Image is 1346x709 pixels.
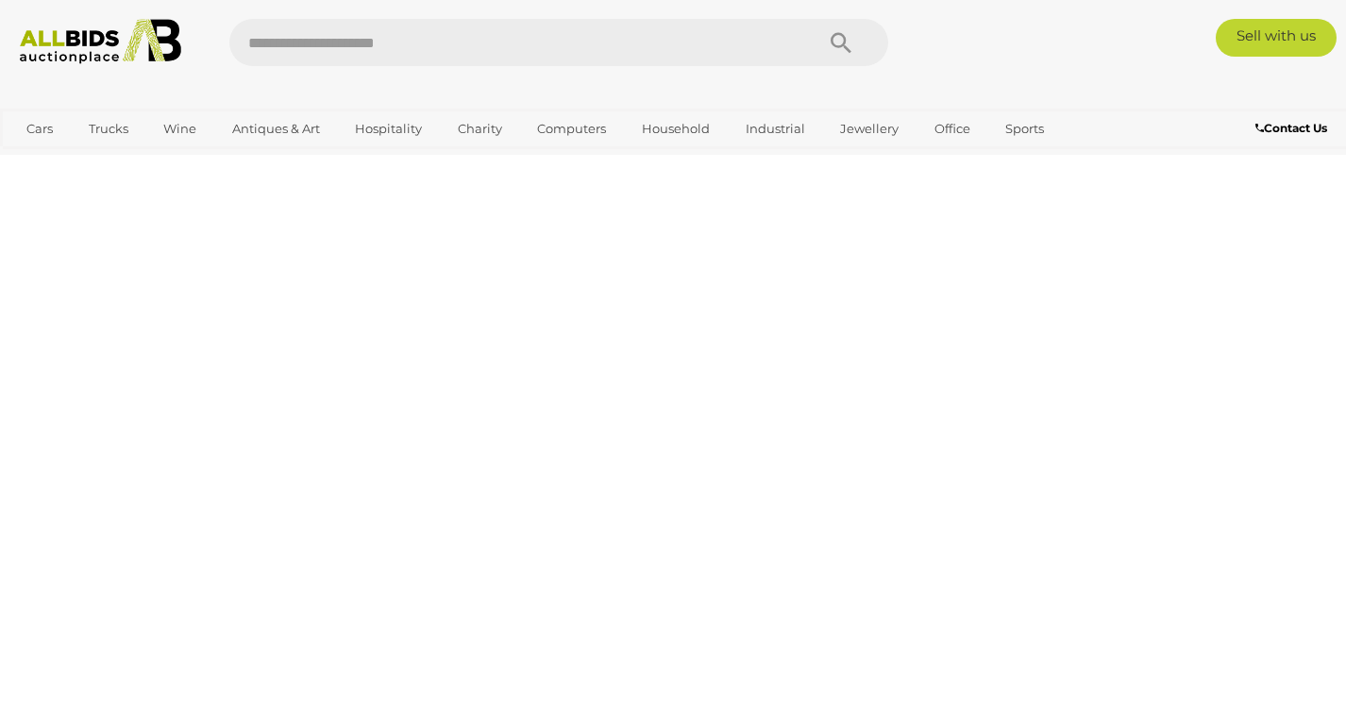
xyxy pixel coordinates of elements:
a: Industrial [733,113,817,144]
a: Hospitality [343,113,434,144]
a: Jewellery [828,113,911,144]
a: Household [630,113,722,144]
a: Computers [525,113,618,144]
a: Sell with us [1216,19,1337,57]
a: Trucks [76,113,141,144]
b: Contact Us [1255,121,1327,135]
a: Cars [14,113,65,144]
a: [GEOGRAPHIC_DATA] [14,144,173,176]
a: Contact Us [1255,118,1332,139]
a: Charity [446,113,514,144]
a: Sports [993,113,1056,144]
button: Search [794,19,888,66]
a: Antiques & Art [220,113,332,144]
a: Wine [151,113,209,144]
a: Office [922,113,983,144]
img: Allbids.com.au [10,19,191,64]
